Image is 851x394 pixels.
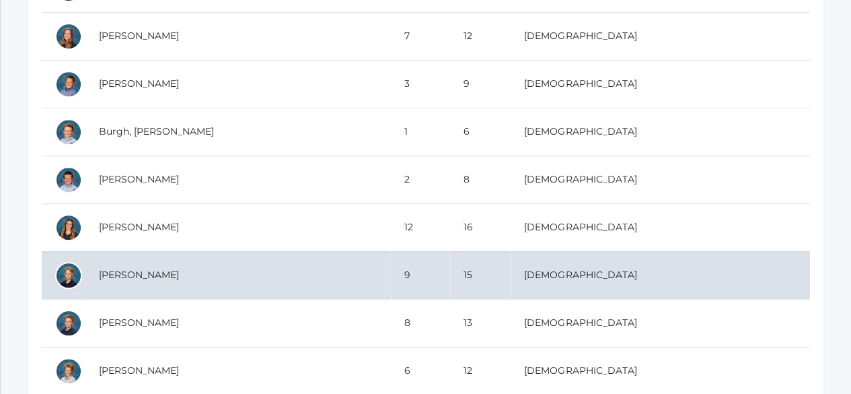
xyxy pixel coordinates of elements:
[450,108,511,156] td: 6
[511,108,810,156] td: [DEMOGRAPHIC_DATA]
[391,156,450,203] td: 2
[450,60,511,108] td: 9
[511,12,810,60] td: [DEMOGRAPHIC_DATA]
[511,60,810,108] td: [DEMOGRAPHIC_DATA]
[55,23,82,50] div: Eliana Burgert
[85,203,391,251] td: [PERSON_NAME]
[450,251,511,299] td: 15
[55,310,82,337] div: Benjamin Burke
[450,299,511,347] td: 13
[85,12,391,60] td: [PERSON_NAME]
[391,108,450,156] td: 1
[55,358,82,385] div: Calvin Burke
[450,156,511,203] td: 8
[85,251,391,299] td: [PERSON_NAME]
[55,166,82,193] div: Shepard Burgh
[511,156,810,203] td: [DEMOGRAPHIC_DATA]
[85,60,391,108] td: [PERSON_NAME]
[55,71,82,98] div: Bennett Burgh
[55,262,82,289] div: Asher Burke
[511,203,810,251] td: [DEMOGRAPHIC_DATA]
[55,214,82,241] div: Ana Burke
[391,60,450,108] td: 3
[391,299,450,347] td: 8
[450,203,511,251] td: 16
[55,119,82,145] div: Gibson Burgh
[511,299,810,347] td: [DEMOGRAPHIC_DATA]
[391,251,450,299] td: 9
[85,299,391,347] td: [PERSON_NAME]
[391,203,450,251] td: 12
[450,12,511,60] td: 12
[511,251,810,299] td: [DEMOGRAPHIC_DATA]
[391,12,450,60] td: 7
[85,108,391,156] td: Burgh, [PERSON_NAME]
[85,156,391,203] td: [PERSON_NAME]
